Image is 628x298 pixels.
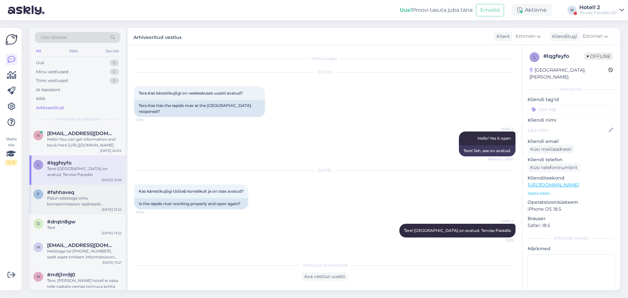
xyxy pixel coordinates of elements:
p: Märkmed [528,245,615,252]
div: 0 [110,78,119,84]
span: m [37,245,40,250]
div: Tere [47,225,122,231]
img: Askly Logo [5,33,18,46]
div: Aktiivne [512,4,552,16]
span: 15:36 [489,238,514,243]
div: [PERSON_NAME] [528,236,615,241]
div: [DATE] 13:21 [102,260,122,265]
div: Kõik [36,96,45,102]
a: [URL][DOMAIN_NAME] [528,182,579,188]
div: [GEOGRAPHIC_DATA], [PERSON_NAME] [530,67,608,80]
span: l [533,55,536,60]
span: f [37,192,40,197]
p: Kliendi email [528,138,615,145]
span: Nähtud ✓ 18:20 [488,157,514,162]
p: Operatsioonisüsteem [528,199,615,206]
span: #lqgfeyfo [47,160,72,166]
span: Estonian [583,33,603,40]
p: Brauser [528,215,615,222]
div: Hotell 2 [579,5,617,10]
div: Klienditugi [549,33,577,40]
span: mari.riikone@gmail.com [47,242,115,248]
div: Socials [104,47,120,55]
div: Tervise Paradiis OÜ [579,10,617,15]
span: Tere.Kas kärestikujõgi on veekeskuses uuesti avatud? [139,91,243,96]
div: [DATE] 13:22 [102,207,122,212]
input: Lisa tag [528,104,615,114]
p: Vaata edasi ... [528,190,615,196]
div: Tere! Jah, see on avatud. [459,145,515,156]
span: d [37,221,40,226]
b: Uus! [400,7,412,13]
div: Tere, [PERSON_NAME] hotell ei oska teile vastata rannas toimuva kohta [47,278,122,289]
div: Küsi meiliaadressi [528,145,574,154]
div: Tiimi vestlused [36,78,68,84]
div: Vaata siia [5,136,17,166]
div: [DATE] 15:36 [102,178,122,183]
span: #drqtn8gw [47,219,76,225]
span: Hotell 2 [489,126,514,131]
div: Ava vestlus uuesti [302,272,348,281]
div: Hello! You can get information and book here [URL][DOMAIN_NAME] [47,136,122,148]
div: [DATE] [134,167,515,173]
span: Otsi kliente [41,34,67,41]
button: Emailid [476,4,504,16]
div: Helistage tel [PHONE_NUMBER], sealt saate tohkem informatsiooni massaazide kohta [47,248,122,260]
div: Proovi tasuta juba täna: [400,6,473,14]
p: Kliendi telefon [528,156,615,163]
p: Kliendi nimi [528,117,615,124]
span: m [37,274,40,279]
span: Arhiveeritud vestlused [56,116,100,122]
span: l [37,162,40,167]
span: a [37,133,40,138]
span: #fahhaveq [47,189,74,195]
div: Küsi telefoninumbrit [528,163,580,172]
div: Is the rapids river working properly and open again? [134,198,248,209]
a: Hotell 2Tervise Paradiis OÜ [579,5,624,15]
span: 18:19 [136,117,161,122]
span: Kas kärestikujõgi töötab korralikult ja on taas avatud? [139,189,244,194]
div: [DATE] 11:30 [102,289,122,294]
div: # lqgfeyfo [543,52,584,60]
div: Web [68,47,79,55]
div: AI Assistent [36,87,60,93]
div: Tere.Kas Has the rapids river at the [GEOGRAPHIC_DATA] reopened? [134,100,265,117]
div: Kliendi info [528,86,615,92]
span: #m8j1m9j0 [47,272,75,278]
p: Safari 18.5 [528,222,615,229]
span: ari@punametsa.fi [47,131,115,136]
div: [DATE] 13:22 [102,231,122,236]
div: [DATE] [134,69,515,75]
p: Kliendi tag'id [528,96,615,103]
div: Vestlus algas [134,56,515,61]
input: Lisa nimi [528,127,607,134]
span: Hotell 2 [489,219,514,223]
div: Uus [36,60,44,66]
div: 0 [110,69,119,75]
div: H [567,6,577,15]
div: Palun edastage oma broneerimissoov aadressile [EMAIL_ADDRESS][DOMAIN_NAME] või [EMAIL_ADDRESS][DO... [47,195,122,207]
p: iPhone OS 18.5 [528,206,615,213]
p: Klienditeekond [528,175,615,182]
label: Arhiveeritud vestlus [133,32,182,41]
span: 15:00 [136,210,161,215]
div: Minu vestlused [36,69,68,75]
span: Estonian [515,33,535,40]
div: 0 / 3 [5,160,17,166]
span: Vestlus on arhiveeritud [303,262,347,268]
div: All [35,47,42,55]
div: [DATE] 20:04 [100,148,122,153]
span: Tere! [GEOGRAPHIC_DATA] on avatud. Tervise Paradiis [404,228,511,233]
div: Arhiveeritud [36,105,64,111]
span: Offline [584,53,613,60]
span: Hello! Yes it open [478,136,511,141]
div: Tere! [GEOGRAPHIC_DATA] on avatud. Tervise Paradiis [47,166,122,178]
div: 0 [110,60,119,66]
div: Klient [494,33,510,40]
